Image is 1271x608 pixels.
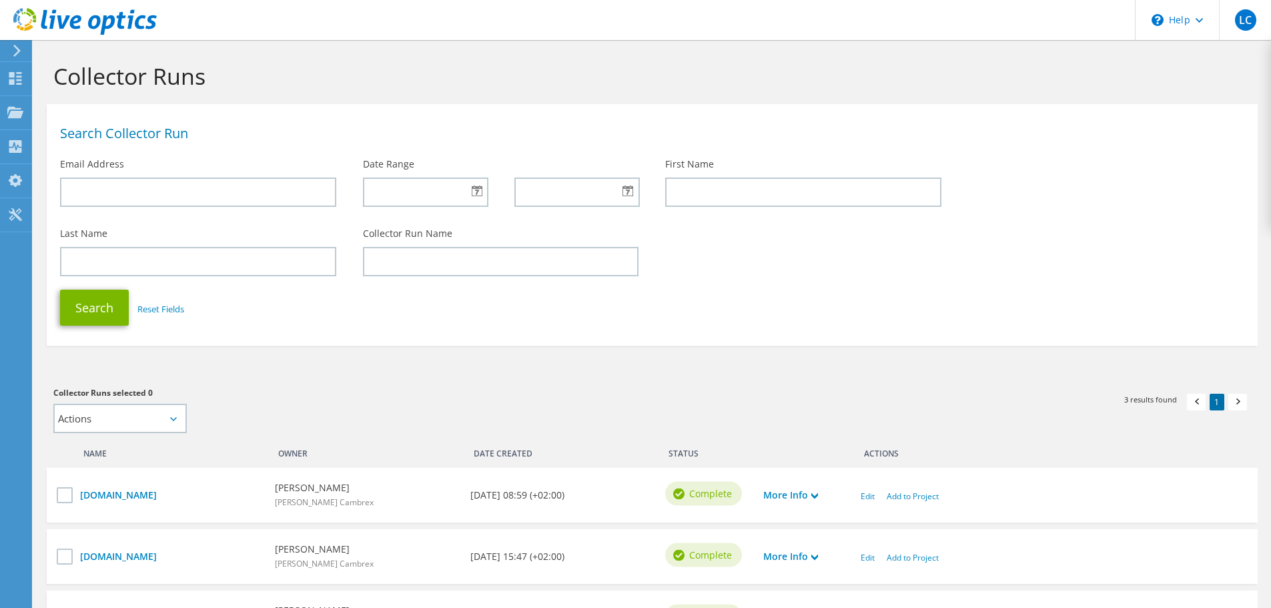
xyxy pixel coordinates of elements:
b: [PERSON_NAME] [275,481,374,495]
a: 1 [1210,394,1224,410]
div: Owner [268,440,463,461]
b: [DATE] 15:47 (+02:00) [470,549,564,564]
div: Status [659,440,756,461]
a: Edit [861,552,875,563]
label: Email Address [60,158,124,171]
label: Date Range [363,158,414,171]
span: [PERSON_NAME] Cambrex [275,497,374,508]
div: Actions [854,440,1244,461]
a: Add to Project [887,552,939,563]
span: Complete [689,487,732,501]
h3: Collector Runs selected 0 [53,386,639,400]
a: More Info [763,549,818,564]
svg: \n [1152,14,1164,26]
label: Collector Run Name [363,227,452,240]
div: Date Created [464,440,659,461]
b: [PERSON_NAME] [275,542,374,557]
h1: Collector Runs [53,62,1244,90]
button: Search [60,290,129,326]
label: Last Name [60,227,107,240]
div: Name [73,440,268,461]
span: LC [1235,9,1256,31]
b: [DATE] 08:59 (+02:00) [470,488,564,503]
a: [DOMAIN_NAME] [80,549,262,564]
a: More Info [763,488,818,503]
a: Add to Project [887,491,939,502]
span: 3 results found [1124,394,1177,405]
span: Complete [689,548,732,563]
span: [PERSON_NAME] Cambrex [275,558,374,569]
a: Reset Fields [137,303,184,315]
h1: Search Collector Run [60,127,1238,140]
a: [DOMAIN_NAME] [80,488,262,503]
label: First Name [665,158,714,171]
a: Edit [861,491,875,502]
